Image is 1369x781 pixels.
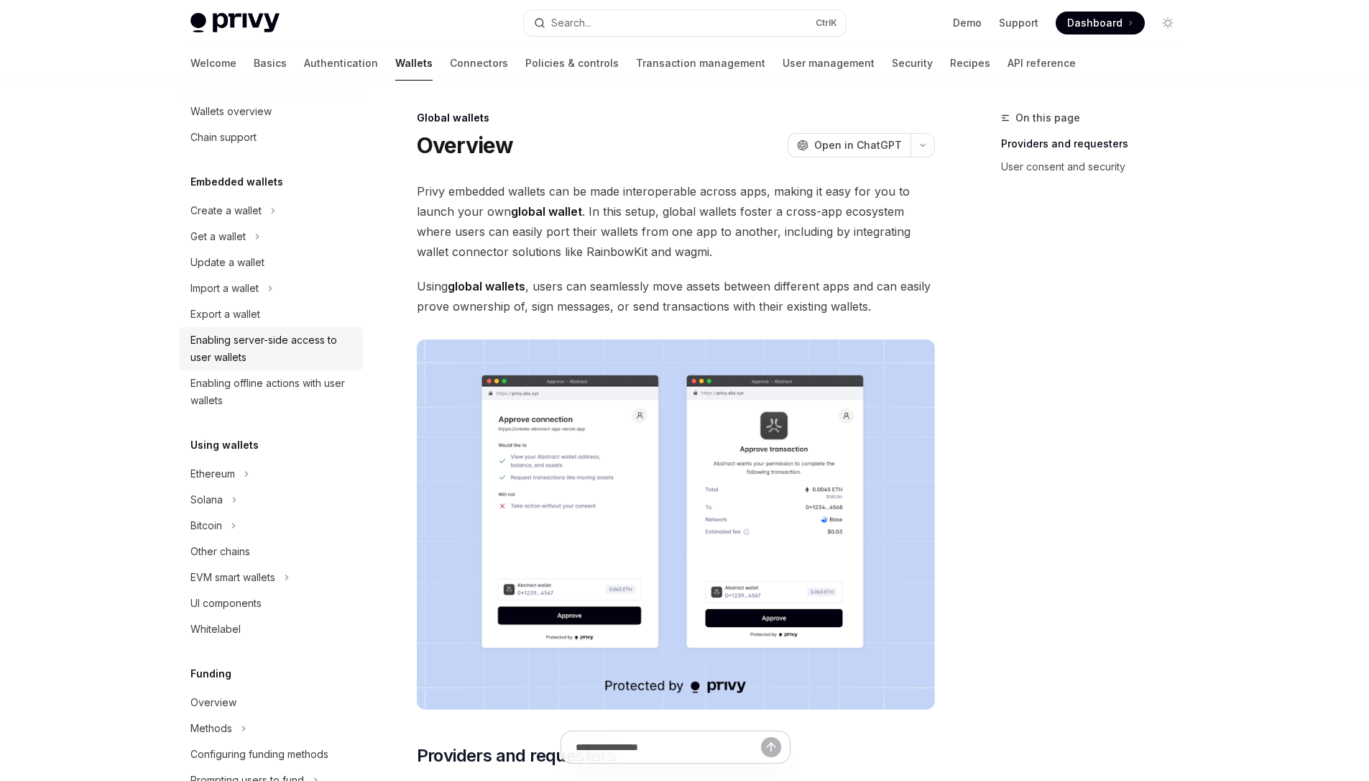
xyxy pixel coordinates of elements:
[190,517,222,534] div: Bitcoin
[179,198,363,224] button: Toggle Create a wallet section
[999,16,1038,30] a: Support
[1156,12,1179,35] button: Toggle dark mode
[179,513,363,539] button: Toggle Bitcoin section
[190,720,232,737] div: Methods
[448,279,525,293] strong: global wallets
[525,46,619,81] a: Policies & controls
[179,99,363,124] a: Wallets overview
[190,13,280,33] img: light logo
[417,276,935,316] span: Using , users can seamlessly move assets between different apps and can easily prove ownership of...
[179,301,363,327] a: Export a wallet
[576,731,761,763] input: Ask a question...
[190,665,231,682] h5: Funding
[1067,16,1123,30] span: Dashboard
[179,224,363,250] button: Toggle Get a wallet section
[953,16,982,30] a: Demo
[190,306,260,323] div: Export a wallet
[254,46,287,81] a: Basics
[179,616,363,642] a: Whitelabel
[190,173,283,191] h5: Embedded wallets
[892,46,933,81] a: Security
[190,595,262,612] div: UI components
[179,250,363,275] a: Update a wallet
[179,124,363,150] a: Chain support
[190,228,246,245] div: Get a wallet
[524,10,846,36] button: Open search
[179,461,363,487] button: Toggle Ethereum section
[417,339,935,710] img: images/Crossapp.png
[551,14,591,32] div: Search...
[179,565,363,590] button: Toggle EVM smart wallets section
[511,204,582,219] strong: global wallet
[190,694,236,711] div: Overview
[395,46,433,81] a: Wallets
[636,46,765,81] a: Transaction management
[190,375,354,409] div: Enabling offline actions with user wallets
[179,327,363,370] a: Enabling server-side access to user wallets
[179,539,363,565] a: Other chains
[190,437,259,454] h5: Using wallets
[417,111,935,125] div: Global wallets
[179,370,363,414] a: Enabling offline actions with user wallets
[190,280,259,297] div: Import a wallet
[190,46,236,81] a: Welcome
[190,202,262,219] div: Create a wallet
[1001,155,1191,178] a: User consent and security
[783,46,875,81] a: User management
[190,103,272,120] div: Wallets overview
[190,543,250,560] div: Other chains
[179,690,363,716] a: Overview
[190,569,275,586] div: EVM smart wallets
[450,46,508,81] a: Connectors
[1008,46,1076,81] a: API reference
[190,465,235,483] div: Ethereum
[417,132,514,158] h1: Overview
[190,332,354,366] div: Enabling server-side access to user wallets
[417,181,935,262] span: Privy embedded wallets can be made interoperable across apps, making it easy for you to launch yo...
[814,138,902,152] span: Open in ChatGPT
[304,46,378,81] a: Authentication
[179,590,363,616] a: UI components
[190,746,328,763] div: Configuring funding methods
[179,741,363,767] a: Configuring funding methods
[190,621,241,638] div: Whitelabel
[190,491,223,508] div: Solana
[190,129,257,146] div: Chain support
[190,254,264,271] div: Update a wallet
[179,487,363,513] button: Toggle Solana section
[788,133,911,157] button: Open in ChatGPT
[950,46,990,81] a: Recipes
[1015,109,1080,127] span: On this page
[816,17,837,29] span: Ctrl K
[761,737,781,757] button: Send message
[1001,132,1191,155] a: Providers and requesters
[179,716,363,741] button: Toggle Methods section
[179,275,363,301] button: Toggle Import a wallet section
[1056,12,1145,35] a: Dashboard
